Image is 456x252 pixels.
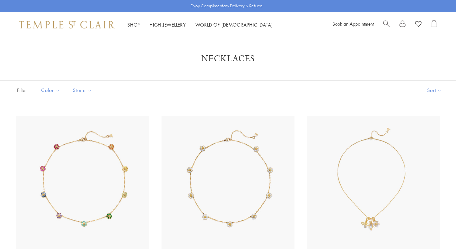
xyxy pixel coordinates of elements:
[383,20,390,29] a: Search
[19,21,115,28] img: Temple St. Clair
[431,20,437,29] a: Open Shopping Bag
[161,116,294,249] img: N31810-FIORI
[332,21,374,27] a: Book an Appointment
[25,53,431,65] h1: Necklaces
[191,3,263,9] p: Enjoy Complimentary Delivery & Returns
[16,116,149,249] img: 18K Fiori Necklace
[149,22,186,28] a: High JewelleryHigh Jewellery
[38,86,65,94] span: Color
[307,116,440,249] img: NCH-E7BEEFIORBM
[70,86,97,94] span: Stone
[195,22,273,28] a: World of [DEMOGRAPHIC_DATA]World of [DEMOGRAPHIC_DATA]
[127,21,273,29] nav: Main navigation
[413,81,456,100] button: Show sort by
[127,22,140,28] a: ShopShop
[36,83,65,97] button: Color
[68,83,97,97] button: Stone
[415,20,421,29] a: View Wishlist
